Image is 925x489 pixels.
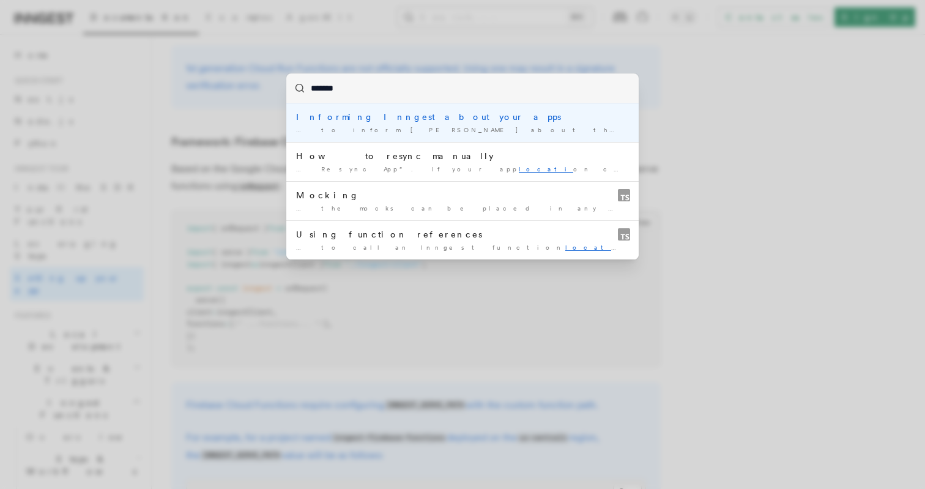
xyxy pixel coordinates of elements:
[296,243,629,252] div: … to call an Inngest function d in another app, or …
[519,165,573,173] mark: locati
[296,125,629,135] div: … to inform [PERSON_NAME] about the on of your app and …
[296,165,629,174] div: … Resync App”. If your app on changes, enable the "Override …
[296,111,629,123] div: Informing Inngest about your apps
[565,244,626,251] mark: locate
[296,150,629,162] div: How to resync manually
[296,204,629,213] div: … the mocks can be placed in any of these ons.
[296,228,629,241] div: Using function references
[296,189,629,201] div: Mocking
